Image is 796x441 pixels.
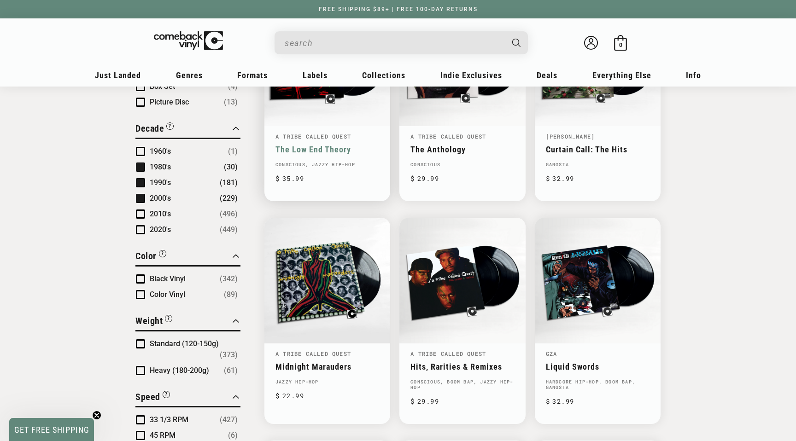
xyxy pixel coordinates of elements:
button: Filter by Color [135,249,166,265]
span: Speed [135,391,160,402]
a: A Tribe Called Quest [410,350,486,357]
span: Black Vinyl [150,274,186,283]
span: 0 [619,41,622,48]
span: Number of products: (342) [220,273,238,284]
span: Genres [176,70,203,80]
span: Number of products: (13) [224,97,238,108]
span: Deals [537,70,557,80]
span: Color [135,250,157,261]
span: 1990's [150,178,171,187]
span: Decade [135,123,164,134]
a: FREE SHIPPING $89+ | FREE 100-DAY RETURNS [310,6,487,12]
span: Number of products: (1) [228,146,238,157]
div: GET FREE SHIPPINGClose teaser [9,418,94,441]
a: GZA [546,350,557,357]
span: Number of products: (89) [224,289,238,300]
span: GET FREE SHIPPING [14,425,89,435]
span: Number of products: (427) [220,414,238,425]
a: The Anthology [410,145,514,154]
a: Hits, Rarities & Remixes [410,362,514,371]
span: Box Set [150,82,175,91]
span: Number of products: (181) [220,177,238,188]
a: A Tribe Called Quest [410,133,486,140]
input: When autocomplete results are available use up and down arrows to review and enter to select [285,34,503,52]
a: The Low End Theory [275,145,379,154]
span: Just Landed [95,70,141,80]
span: Number of products: (61) [224,365,238,376]
span: Weight [135,315,163,326]
span: Formats [237,70,268,80]
span: Number of products: (30) [224,162,238,173]
span: 45 RPM [150,431,176,440]
span: 1980's [150,162,171,171]
span: Info [686,70,701,80]
button: Filter by Speed [135,390,170,406]
span: Collections [362,70,405,80]
span: 2010's [150,209,171,218]
span: 2020's [150,225,171,234]
span: Picture Disc [150,98,189,106]
span: Number of products: (496) [220,209,238,220]
a: Liquid Swords [546,362,650,371]
span: Color Vinyl [150,290,185,299]
span: 33 1/3 RPM [150,415,188,424]
a: Midnight Marauders [275,362,379,371]
button: Filter by Weight [135,314,172,330]
a: Curtain Call: The Hits [546,145,650,154]
button: Close teaser [92,411,101,420]
span: Indie Exclusives [440,70,502,80]
button: Search [504,31,529,54]
span: Number of products: (449) [220,224,238,235]
span: Labels [303,70,328,80]
span: 2000's [150,194,171,203]
a: A Tribe Called Quest [275,133,351,140]
div: Search [275,31,528,54]
span: 1960's [150,147,171,156]
a: [PERSON_NAME] [546,133,595,140]
a: A Tribe Called Quest [275,350,351,357]
span: Everything Else [592,70,651,80]
span: Number of products: (6) [228,430,238,441]
span: Heavy (180-200g) [150,366,209,375]
button: Filter by Decade [135,122,174,138]
span: Number of products: (229) [220,193,238,204]
span: Standard (120-150g) [150,339,219,348]
span: Number of products: (373) [220,349,238,360]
